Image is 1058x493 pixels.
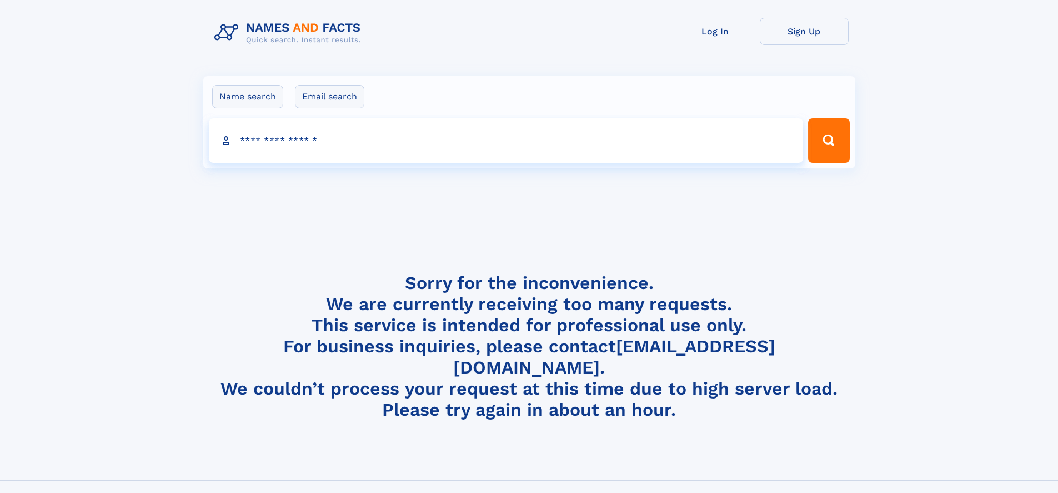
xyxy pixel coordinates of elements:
[760,18,849,45] a: Sign Up
[295,85,364,108] label: Email search
[210,272,849,421] h4: Sorry for the inconvenience. We are currently receiving too many requests. This service is intend...
[210,18,370,48] img: Logo Names and Facts
[209,118,804,163] input: search input
[808,118,849,163] button: Search Button
[671,18,760,45] a: Log In
[453,336,775,378] a: [EMAIL_ADDRESS][DOMAIN_NAME]
[212,85,283,108] label: Name search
